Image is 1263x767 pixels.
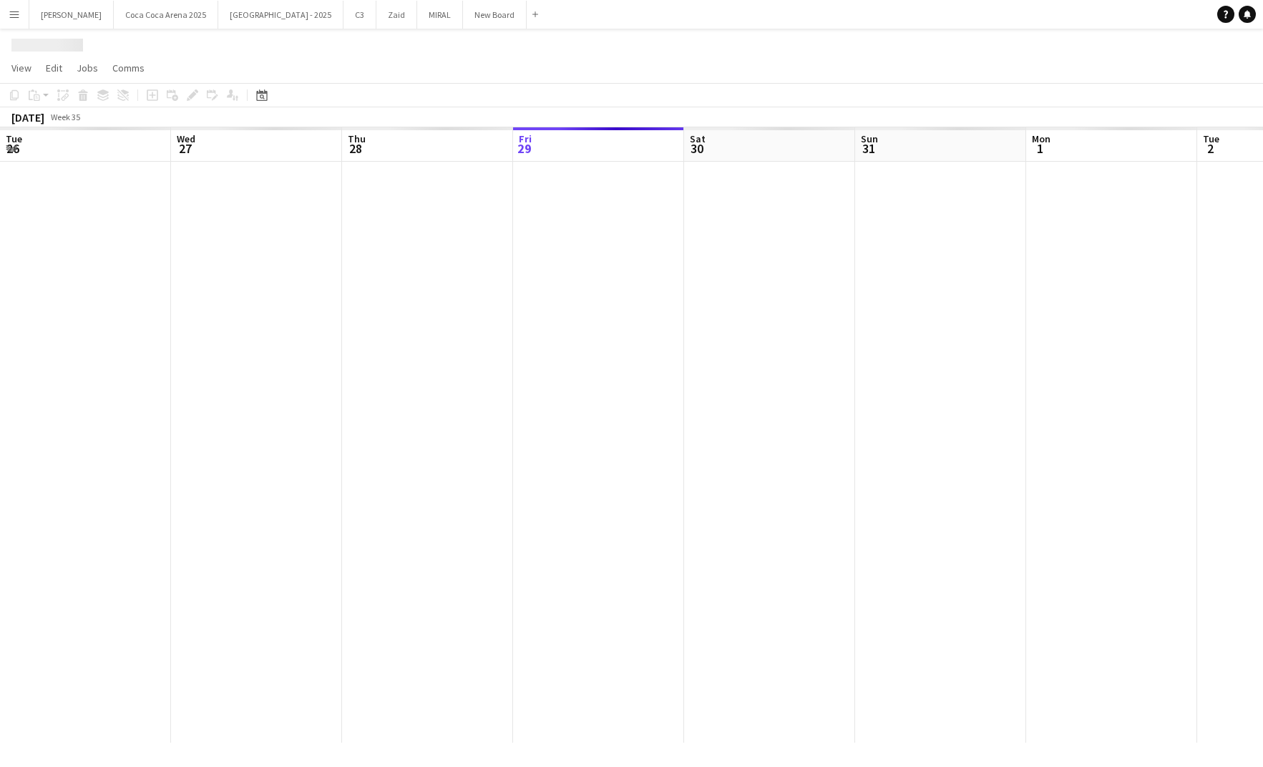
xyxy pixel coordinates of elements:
button: [PERSON_NAME] [29,1,114,29]
a: Comms [107,59,150,77]
span: 1 [1030,140,1050,157]
a: Jobs [71,59,104,77]
div: [DATE] [11,110,44,124]
span: Comms [112,62,145,74]
button: Coca Coca Arena 2025 [114,1,218,29]
span: Thu [348,132,366,145]
span: Tue [6,132,22,145]
button: C3 [343,1,376,29]
a: Edit [40,59,68,77]
button: Zaid [376,1,417,29]
a: View [6,59,37,77]
span: Edit [46,62,62,74]
span: 27 [175,140,195,157]
span: Sat [690,132,706,145]
span: Wed [177,132,195,145]
span: 31 [859,140,878,157]
span: Week 35 [47,112,83,122]
span: 28 [346,140,366,157]
span: 30 [688,140,706,157]
span: 26 [4,140,22,157]
span: Jobs [77,62,98,74]
button: New Board [463,1,527,29]
span: 29 [517,140,532,157]
span: Mon [1032,132,1050,145]
span: View [11,62,31,74]
span: 2 [1201,140,1219,157]
span: Tue [1203,132,1219,145]
button: MIRAL [417,1,463,29]
span: Fri [519,132,532,145]
span: Sun [861,132,878,145]
button: [GEOGRAPHIC_DATA] - 2025 [218,1,343,29]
